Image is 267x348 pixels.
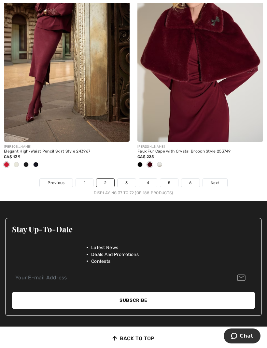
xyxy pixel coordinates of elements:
[155,160,164,170] div: Vanilla 30
[91,251,139,258] span: Deals And Promotions
[137,144,263,149] div: [PERSON_NAME]
[4,144,130,149] div: [PERSON_NAME]
[48,180,64,186] span: Previous
[12,225,255,233] h3: Stay Up-To-Date
[12,271,255,285] input: Your E-mail Address
[137,149,263,154] div: Faux Fur Cape with Crystal Brooch Style 253749
[96,179,114,187] a: 2
[160,179,178,187] a: 5
[91,258,110,265] span: Contests
[76,179,93,187] a: 1
[4,154,20,159] span: CA$ 139
[4,149,130,154] div: Elegant High-Waist Pencil Skirt Style 243967
[211,180,219,186] span: Next
[145,160,155,170] div: Merlot
[21,160,31,170] div: Black
[40,179,72,187] a: Previous
[181,179,199,187] a: 6
[139,179,157,187] a: 4
[137,154,154,159] span: CA$ 225
[203,179,227,187] a: Next
[11,160,21,170] div: Winter White
[91,244,118,251] span: Latest News
[224,328,260,345] iframe: Opens a widget where you can chat to one of our agents
[2,160,11,170] div: Merlot
[31,160,41,170] div: Midnight Blue
[118,179,135,187] a: 3
[135,160,145,170] div: Black
[12,292,255,309] button: Subscribe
